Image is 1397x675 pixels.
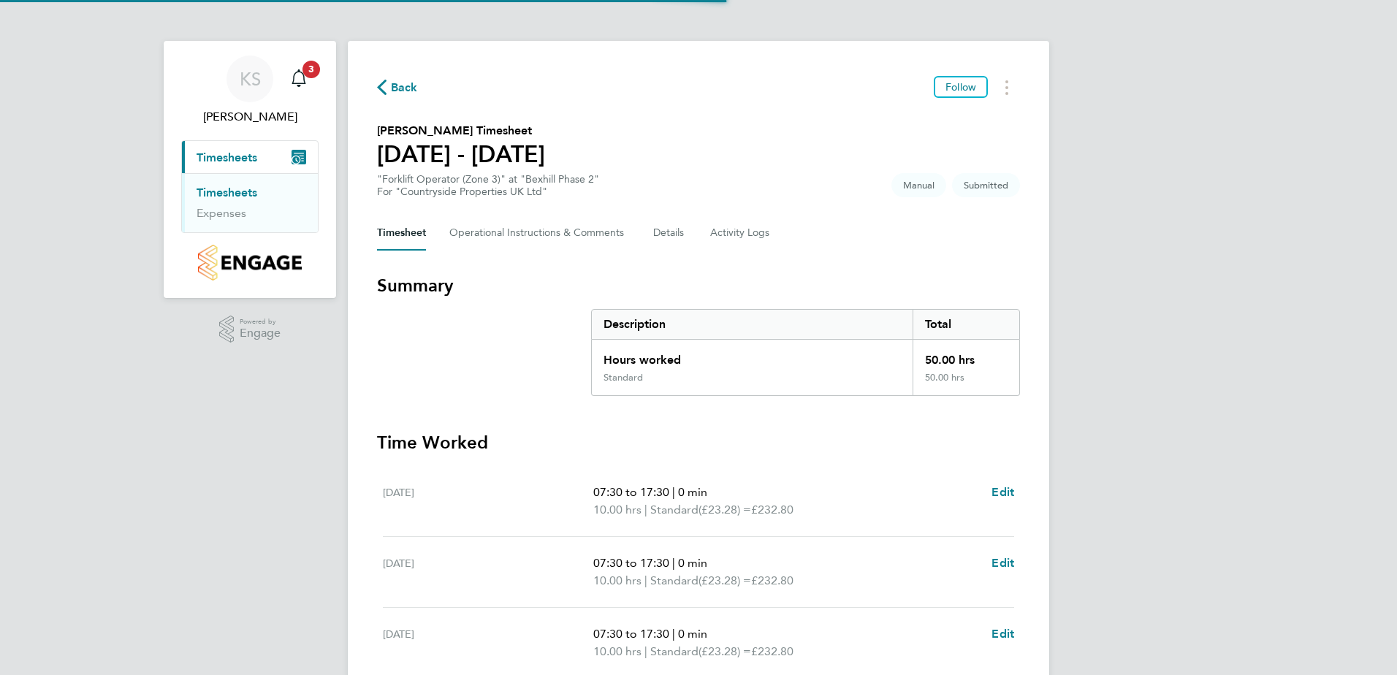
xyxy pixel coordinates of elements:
[678,556,707,570] span: 0 min
[644,644,647,658] span: |
[593,627,669,641] span: 07:30 to 17:30
[240,69,261,88] span: KS
[644,503,647,516] span: |
[182,141,318,173] button: Timesheets
[991,485,1014,499] span: Edit
[449,216,630,251] button: Operational Instructions & Comments
[377,186,599,198] div: For "Countryside Properties UK Ltd"
[302,61,320,78] span: 3
[197,186,257,199] a: Timesheets
[377,78,418,96] button: Back
[991,627,1014,641] span: Edit
[383,484,593,519] div: [DATE]
[391,79,418,96] span: Back
[377,173,599,198] div: "Forklift Operator (Zone 3)" at "Bexhill Phase 2"
[678,485,707,499] span: 0 min
[383,554,593,590] div: [DATE]
[164,41,336,298] nav: Main navigation
[672,627,675,641] span: |
[751,503,793,516] span: £232.80
[644,573,647,587] span: |
[952,173,1020,197] span: This timesheet is Submitted.
[672,485,675,499] span: |
[945,80,976,94] span: Follow
[698,503,751,516] span: (£23.28) =
[219,316,281,343] a: Powered byEngage
[284,56,313,102] a: 3
[991,625,1014,643] a: Edit
[593,644,642,658] span: 10.00 hrs
[377,122,545,140] h2: [PERSON_NAME] Timesheet
[991,554,1014,572] a: Edit
[650,501,698,519] span: Standard
[604,372,643,384] div: Standard
[377,216,426,251] button: Timesheet
[913,372,1019,395] div: 50.00 hrs
[593,556,669,570] span: 07:30 to 17:30
[181,56,319,126] a: KS[PERSON_NAME]
[678,627,707,641] span: 0 min
[181,108,319,126] span: Kevin Shannon
[751,644,793,658] span: £232.80
[240,327,281,340] span: Engage
[751,573,793,587] span: £232.80
[698,644,751,658] span: (£23.28) =
[698,573,751,587] span: (£23.28) =
[650,572,698,590] span: Standard
[197,150,257,164] span: Timesheets
[593,485,669,499] span: 07:30 to 17:30
[377,431,1020,454] h3: Time Worked
[672,556,675,570] span: |
[181,245,319,281] a: Go to home page
[653,216,687,251] button: Details
[934,76,988,98] button: Follow
[913,340,1019,372] div: 50.00 hrs
[591,309,1020,396] div: Summary
[593,503,642,516] span: 10.00 hrs
[377,274,1020,297] h3: Summary
[891,173,946,197] span: This timesheet was manually created.
[991,484,1014,501] a: Edit
[710,216,772,251] button: Activity Logs
[650,643,698,660] span: Standard
[377,140,545,169] h1: [DATE] - [DATE]
[913,310,1019,339] div: Total
[197,206,246,220] a: Expenses
[592,310,913,339] div: Description
[182,173,318,232] div: Timesheets
[991,556,1014,570] span: Edit
[592,340,913,372] div: Hours worked
[240,316,281,328] span: Powered by
[383,625,593,660] div: [DATE]
[994,76,1020,99] button: Timesheets Menu
[593,573,642,587] span: 10.00 hrs
[198,245,301,281] img: countryside-properties-logo-retina.png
